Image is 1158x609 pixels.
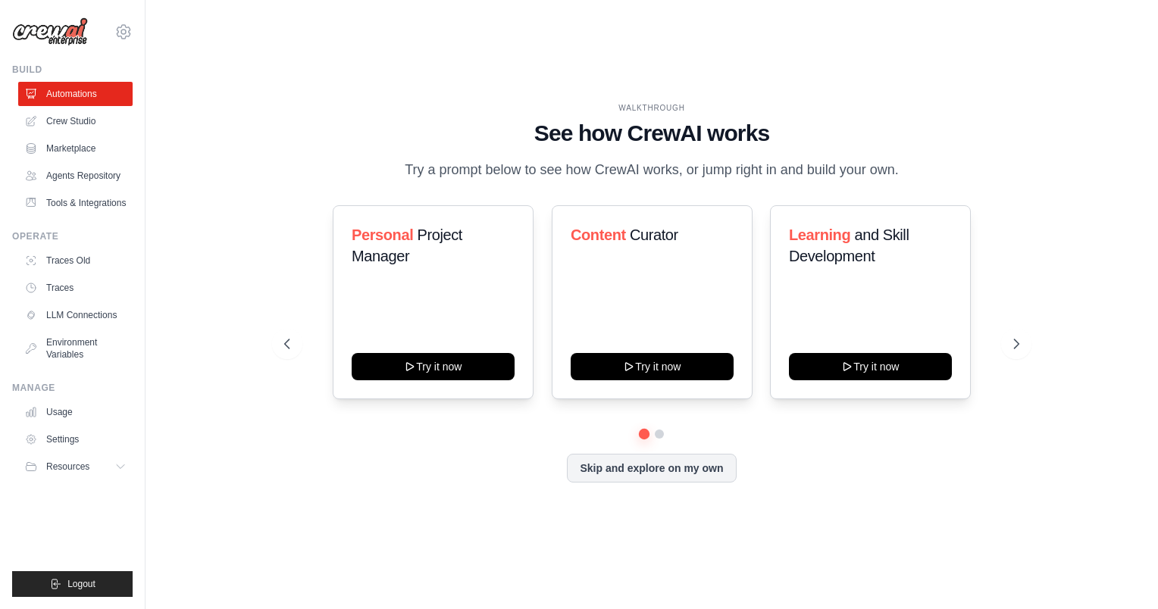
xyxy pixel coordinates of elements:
button: Try it now [789,353,952,380]
p: Try a prompt below to see how CrewAI works, or jump right in and build your own. [397,159,906,181]
a: Usage [18,400,133,424]
span: Resources [46,461,89,473]
button: Logout [12,571,133,597]
span: Personal [352,226,413,243]
div: Manage [12,382,133,394]
span: Content [571,226,626,243]
span: Curator [630,226,678,243]
button: Try it now [352,353,515,380]
a: LLM Connections [18,303,133,327]
span: Logout [67,578,95,590]
img: Logo [12,17,88,46]
div: Operate [12,230,133,242]
h1: See how CrewAI works [284,120,1019,147]
span: Learning [789,226,850,243]
button: Resources [18,454,133,479]
button: Try it now [571,353,734,380]
a: Agents Repository [18,164,133,188]
a: Environment Variables [18,330,133,367]
a: Tools & Integrations [18,191,133,215]
a: Traces [18,276,133,300]
a: Automations [18,82,133,106]
a: Settings [18,427,133,451]
div: WALKTHROUGH [284,102,1019,114]
button: Skip and explore on my own [567,454,736,483]
div: Build [12,64,133,76]
a: Crew Studio [18,109,133,133]
a: Traces Old [18,248,133,273]
a: Marketplace [18,136,133,161]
